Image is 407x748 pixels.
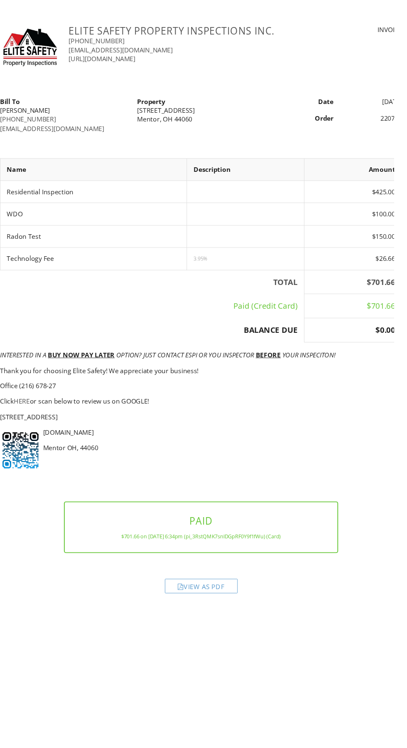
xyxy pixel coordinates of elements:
div: Date [279,100,350,109]
strong: Property [142,100,170,109]
div: 3.95% [200,264,307,270]
th: TOTAL [0,279,314,304]
em: OPTION? JUST CONTACT ESPI OR YOU INSPECTOR [120,362,262,371]
td: Residential Inspection [0,187,193,210]
em: YOUR INSPECITON! [292,362,346,371]
div: [STREET_ADDRESS] [142,109,273,119]
div: View as PDF [170,598,245,613]
div: Mentor, OH 44060 [142,119,273,128]
th: Name [0,163,193,186]
div: $701.66 on [DATE] 6:34pm (pi_3RstQMK7snlDGpRF0Y9f1fWu) (Card) [80,550,336,557]
h3: PAID [80,532,336,543]
a: HERE [14,410,31,419]
div: Order [279,118,350,127]
h3: Elite Safety Property Inspections Inc. [71,26,309,37]
a: [URL][DOMAIN_NAME] [71,56,140,65]
a: [EMAIL_ADDRESS][DOMAIN_NAME] [71,47,179,56]
u: BEFORE [264,362,290,371]
td: Radon Test [0,233,193,255]
td: Paid (Credit Card) [0,304,314,329]
th: Description [193,163,314,186]
td: Technology Fee [0,256,193,279]
th: BALANCE DUE [0,329,314,354]
a: View as PDF [170,603,245,612]
a: [PHONE_NUMBER] [71,37,129,47]
td: WDO [0,210,193,233]
u: BUY NOW PAY LATER [49,362,118,371]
